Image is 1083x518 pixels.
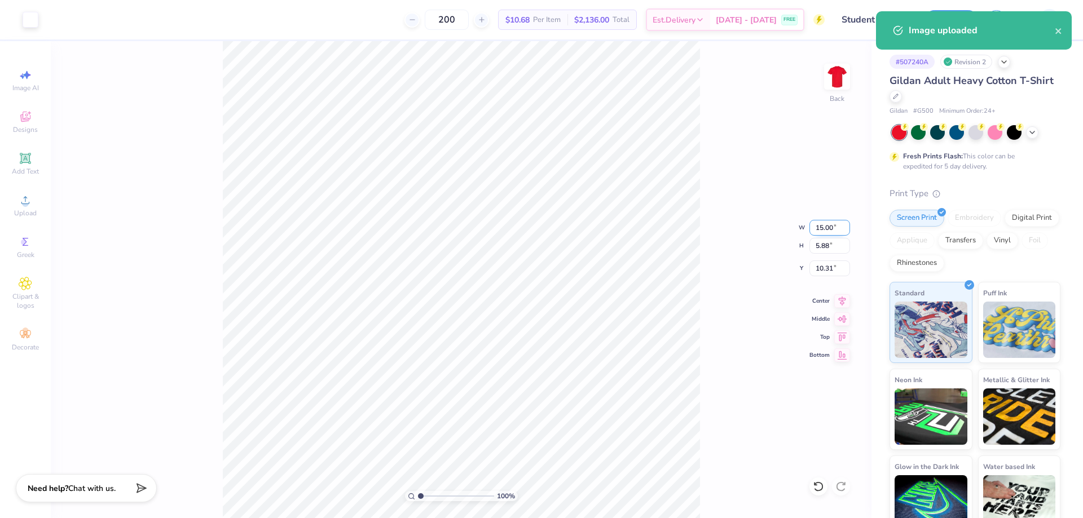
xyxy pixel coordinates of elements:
div: Applique [890,232,935,249]
span: Glow in the Dark Ink [895,461,959,472]
span: Est. Delivery [653,14,695,26]
img: Standard [895,302,967,358]
div: Screen Print [890,210,944,227]
span: Bottom [809,351,830,359]
span: Upload [14,209,37,218]
div: Image uploaded [909,24,1055,37]
strong: Need help? [28,483,68,494]
span: $10.68 [505,14,530,26]
span: Chat with us. [68,483,116,494]
div: Print Type [890,187,1060,200]
span: Clipart & logos [6,292,45,310]
div: # 507240A [890,55,935,69]
div: Rhinestones [890,255,944,272]
button: close [1055,24,1063,37]
span: Decorate [12,343,39,352]
div: Digital Print [1005,210,1059,227]
strong: Fresh Prints Flash: [903,152,963,161]
span: [DATE] - [DATE] [716,14,777,26]
input: – – [425,10,469,30]
span: Gildan [890,107,908,116]
span: Per Item [533,14,561,26]
span: Middle [809,315,830,323]
span: FREE [783,16,795,24]
span: # G500 [913,107,934,116]
span: Greek [17,250,34,259]
input: Untitled Design [833,8,916,31]
div: This color can be expedited for 5 day delivery. [903,151,1042,171]
span: Add Text [12,167,39,176]
img: Neon Ink [895,388,967,445]
div: Transfers [938,232,983,249]
div: Foil [1022,232,1048,249]
span: $2,136.00 [574,14,609,26]
div: Vinyl [987,232,1018,249]
div: Back [830,94,844,104]
span: Neon Ink [895,374,922,386]
span: Image AI [12,83,39,92]
span: Standard [895,287,924,299]
span: Minimum Order: 24 + [939,107,996,116]
span: Total [613,14,629,26]
img: Back [826,65,848,88]
div: Revision 2 [940,55,992,69]
span: 100 % [497,491,515,501]
div: Embroidery [948,210,1001,227]
span: Top [809,333,830,341]
span: Puff Ink [983,287,1007,299]
span: Metallic & Glitter Ink [983,374,1050,386]
span: Designs [13,125,38,134]
span: Gildan Adult Heavy Cotton T-Shirt [890,74,1054,87]
img: Metallic & Glitter Ink [983,388,1056,445]
span: Water based Ink [983,461,1035,472]
span: Center [809,297,830,305]
img: Puff Ink [983,302,1056,358]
